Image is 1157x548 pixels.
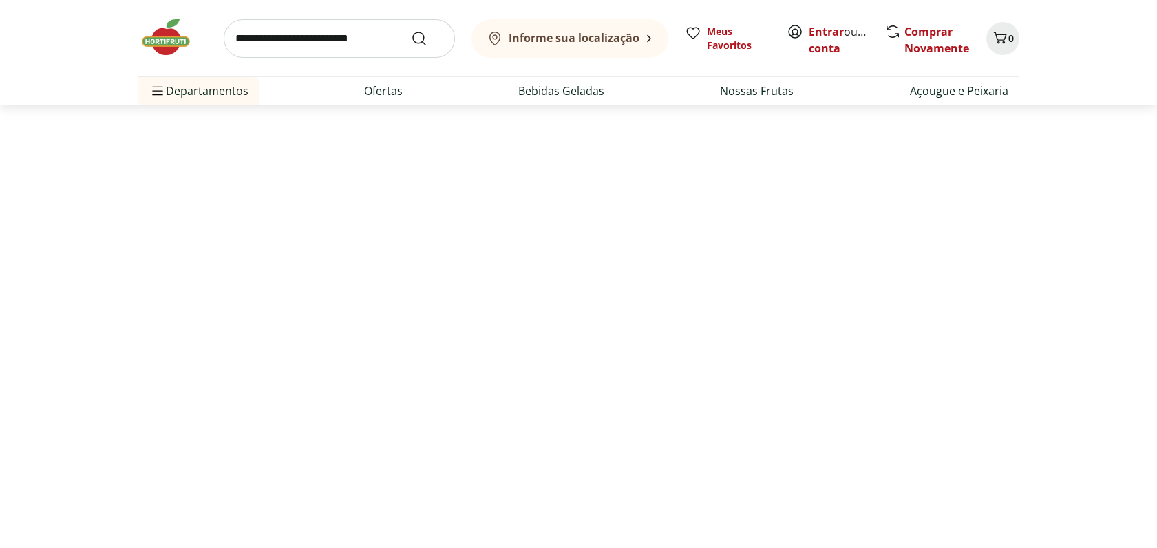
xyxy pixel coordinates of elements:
span: Departamentos [149,74,248,107]
a: Bebidas Geladas [518,83,604,99]
a: Nossas Frutas [720,83,794,99]
a: Entrar [809,24,844,39]
span: Meus Favoritos [707,25,770,52]
a: Comprar Novamente [904,24,969,56]
a: Criar conta [809,24,884,56]
button: Informe sua localização [471,19,668,58]
button: Menu [149,74,166,107]
a: Ofertas [364,83,403,99]
span: 0 [1008,32,1014,45]
b: Informe sua localização [509,30,639,45]
button: Submit Search [411,30,444,47]
a: Açougue e Peixaria [910,83,1008,99]
a: Meus Favoritos [685,25,770,52]
span: ou [809,23,870,56]
input: search [224,19,455,58]
button: Carrinho [986,22,1019,55]
img: Hortifruti [138,17,207,58]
